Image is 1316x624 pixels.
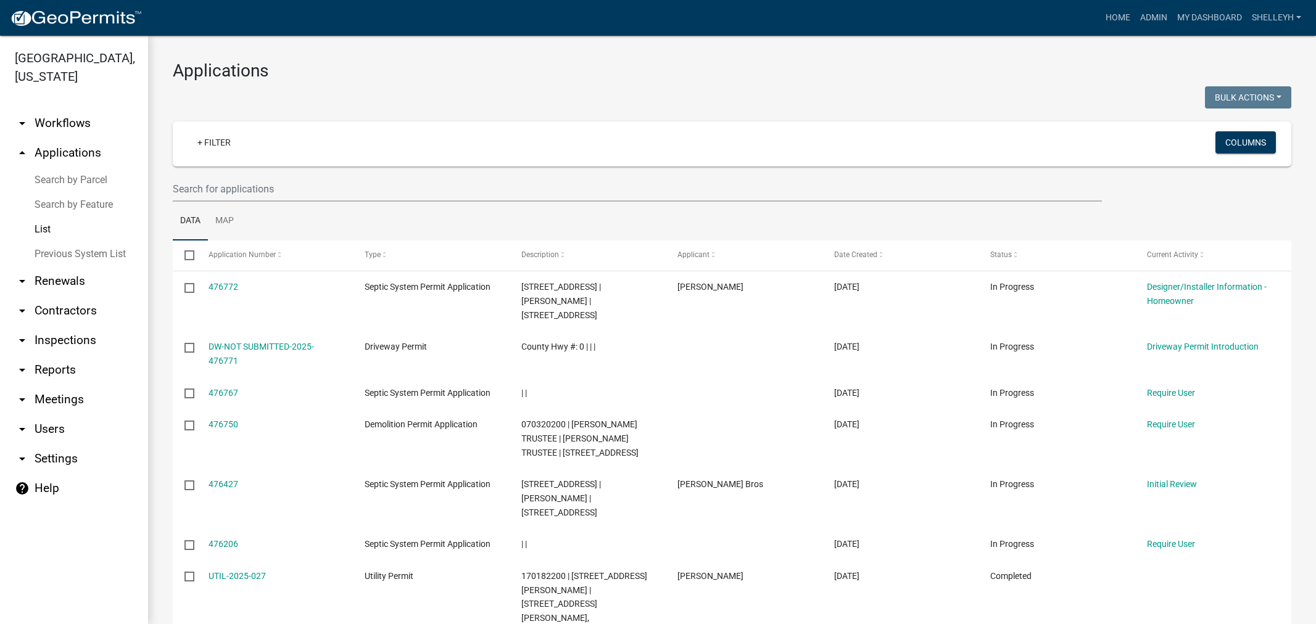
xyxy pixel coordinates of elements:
[1147,539,1195,549] a: Require User
[990,539,1034,549] span: In Progress
[365,479,490,489] span: Septic System Permit Application
[1147,342,1259,351] a: Driveway Permit Introduction
[521,342,595,351] span: County Hwy #: 0 | | |
[209,571,266,581] a: UTIL-2025-027
[990,342,1034,351] span: In Progress
[15,481,30,496] i: help
[15,146,30,160] i: arrow_drop_up
[521,479,601,517] span: 14430 RICE LAKE DR | Steven Nusbaum |14430 RICE LAKE DR
[822,240,979,270] datatable-header-cell: Date Created
[1147,282,1267,306] a: Designer/Installer Information - Homeowner
[1247,6,1306,30] a: shelleyh
[834,250,877,259] span: Date Created
[990,419,1034,429] span: In Progress
[15,392,30,407] i: arrow_drop_down
[834,539,859,549] span: 09/10/2025
[173,240,196,270] datatable-header-cell: Select
[1147,388,1195,398] a: Require User
[209,282,238,292] a: 476772
[1147,250,1198,259] span: Current Activity
[521,250,559,259] span: Description
[1135,240,1291,270] datatable-header-cell: Current Activity
[677,571,743,581] span: Tim Madlo
[990,282,1034,292] span: In Progress
[188,131,241,154] a: + Filter
[834,388,859,398] span: 09/10/2025
[365,250,381,259] span: Type
[1172,6,1247,30] a: My Dashboard
[834,282,859,292] span: 09/10/2025
[15,303,30,318] i: arrow_drop_down
[209,479,238,489] a: 476427
[990,571,1032,581] span: Completed
[209,342,314,366] a: DW-NOT SUBMITTED-2025-476771
[677,250,710,259] span: Applicant
[173,176,1102,202] input: Search for applications
[15,363,30,377] i: arrow_drop_down
[677,282,743,292] span: Diane Miller
[1147,479,1197,489] a: Initial Review
[1147,419,1195,429] a: Require User
[365,571,413,581] span: Utility Permit
[1215,131,1276,154] button: Columns
[677,479,763,489] span: James Bros
[365,388,490,398] span: Septic System Permit Application
[365,342,427,351] span: Driveway Permit
[509,240,666,270] datatable-header-cell: Description
[521,388,527,398] span: | |
[353,240,510,270] datatable-header-cell: Type
[834,419,859,429] span: 09/10/2025
[15,422,30,437] i: arrow_drop_down
[15,116,30,131] i: arrow_drop_down
[208,202,241,241] a: Map
[834,571,859,581] span: 09/09/2025
[834,479,859,489] span: 09/10/2025
[173,60,1291,81] h3: Applications
[990,250,1012,259] span: Status
[15,333,30,348] i: arrow_drop_down
[1205,86,1291,109] button: Bulk Actions
[521,539,527,549] span: | |
[15,451,30,466] i: arrow_drop_down
[1135,6,1172,30] a: Admin
[365,419,478,429] span: Demolition Permit Application
[521,282,601,320] span: 12828 210TH AVE | DIANE J MILLER |12828 210TH AVE
[365,282,490,292] span: Septic System Permit Application
[666,240,822,270] datatable-header-cell: Applicant
[209,388,238,398] a: 476767
[209,539,238,549] a: 476206
[834,342,859,351] span: 09/10/2025
[209,419,238,429] a: 476750
[521,419,639,458] span: 070320200 | NIEL E BERG TRUSTEE | RANAE L BERG TRUSTEE | 13821 200TH AVE
[1101,6,1135,30] a: Home
[990,479,1034,489] span: In Progress
[365,539,490,549] span: Septic System Permit Application
[173,202,208,241] a: Data
[15,274,30,289] i: arrow_drop_down
[990,388,1034,398] span: In Progress
[209,250,276,259] span: Application Number
[196,240,353,270] datatable-header-cell: Application Number
[979,240,1135,270] datatable-header-cell: Status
